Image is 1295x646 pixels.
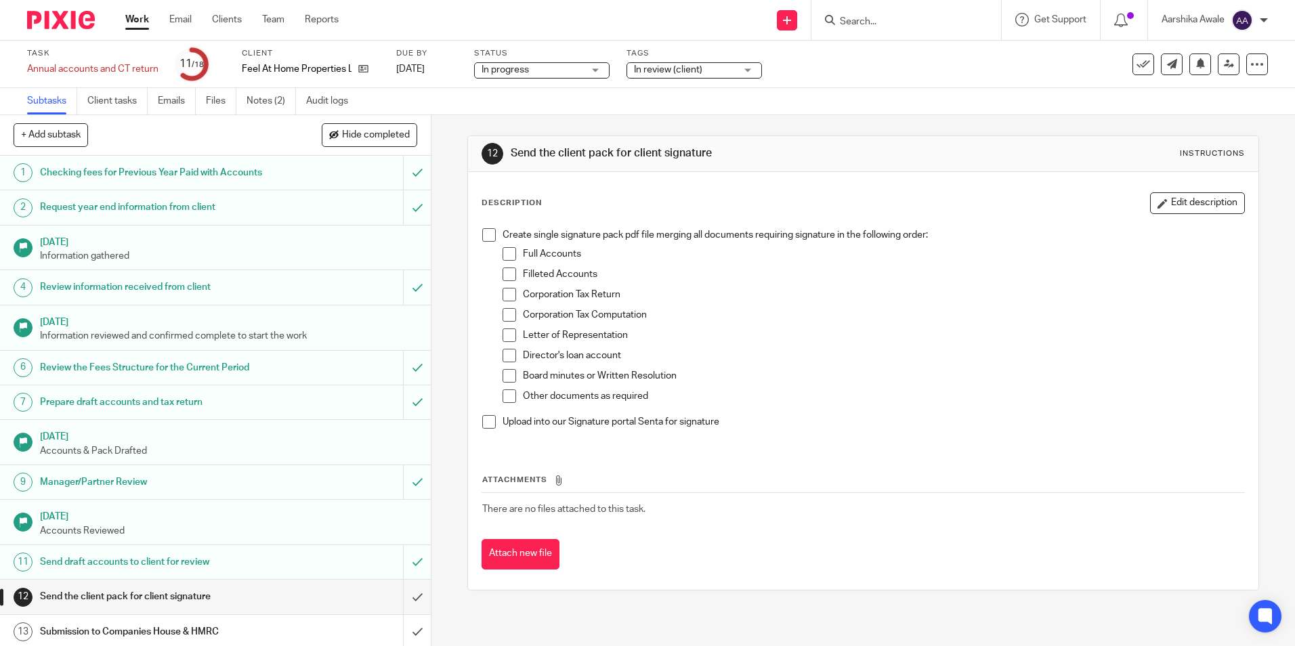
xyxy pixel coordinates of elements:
[179,56,204,72] div: 11
[523,328,1244,342] p: Letter of Representation
[523,308,1244,322] p: Corporation Tax Computation
[838,16,960,28] input: Search
[523,349,1244,362] p: Director's loan account
[87,88,148,114] a: Client tasks
[523,369,1244,383] p: Board minutes or Written Resolution
[40,232,418,249] h1: [DATE]
[627,48,762,59] label: Tags
[40,586,273,607] h1: Send the client pack for client signature
[523,267,1244,281] p: Filleted Accounts
[511,146,892,160] h1: Send the client pack for client signature
[1034,15,1086,24] span: Get Support
[40,329,418,343] p: Information reviewed and confirmed complete to start the work
[634,65,702,74] span: In review (client)
[40,524,418,538] p: Accounts Reviewed
[40,444,418,458] p: Accounts & Pack Drafted
[396,48,457,59] label: Due by
[40,197,273,217] h1: Request year end information from client
[262,13,284,26] a: Team
[1180,148,1245,159] div: Instructions
[482,143,503,165] div: 12
[242,48,379,59] label: Client
[212,13,242,26] a: Clients
[523,389,1244,403] p: Other documents as required
[1150,192,1245,214] button: Edit description
[306,88,358,114] a: Audit logs
[482,198,542,209] p: Description
[40,249,418,263] p: Information gathered
[482,504,645,514] span: There are no files attached to this task.
[474,48,610,59] label: Status
[523,288,1244,301] p: Corporation Tax Return
[169,13,192,26] a: Email
[40,392,273,412] h1: Prepare draft accounts and tax return
[14,163,33,182] div: 1
[125,13,149,26] a: Work
[40,277,273,297] h1: Review information received from client
[1231,9,1253,31] img: svg%3E
[27,48,158,59] label: Task
[14,198,33,217] div: 2
[247,88,296,114] a: Notes (2)
[40,427,418,444] h1: [DATE]
[503,228,1244,242] p: Create single signature pack pdf file merging all documents requiring signature in the following ...
[40,622,273,642] h1: Submission to Companies House & HMRC
[14,358,33,377] div: 6
[206,88,236,114] a: Files
[14,393,33,412] div: 7
[40,472,273,492] h1: Manager/Partner Review
[1162,13,1225,26] p: Aarshika Awale
[14,588,33,607] div: 12
[482,539,559,569] button: Attach new file
[482,476,547,483] span: Attachments
[14,473,33,492] div: 9
[27,88,77,114] a: Subtasks
[503,415,1244,429] p: Upload into our Signature portal Senta for signature
[482,65,529,74] span: In progress
[27,62,158,76] div: Annual accounts and CT return
[14,278,33,297] div: 4
[14,123,88,146] button: + Add subtask
[14,622,33,641] div: 13
[342,130,410,141] span: Hide completed
[40,507,418,523] h1: [DATE]
[305,13,339,26] a: Reports
[242,62,352,76] p: Feel At Home Properties Ltd
[14,553,33,572] div: 11
[523,247,1244,261] p: Full Accounts
[396,64,425,74] span: [DATE]
[40,552,273,572] h1: Send draft accounts to client for review
[40,312,418,329] h1: [DATE]
[322,123,417,146] button: Hide completed
[27,11,95,29] img: Pixie
[40,163,273,183] h1: Checking fees for Previous Year Paid with Accounts
[158,88,196,114] a: Emails
[40,358,273,378] h1: Review the Fees Structure for the Current Period
[192,61,204,68] small: /18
